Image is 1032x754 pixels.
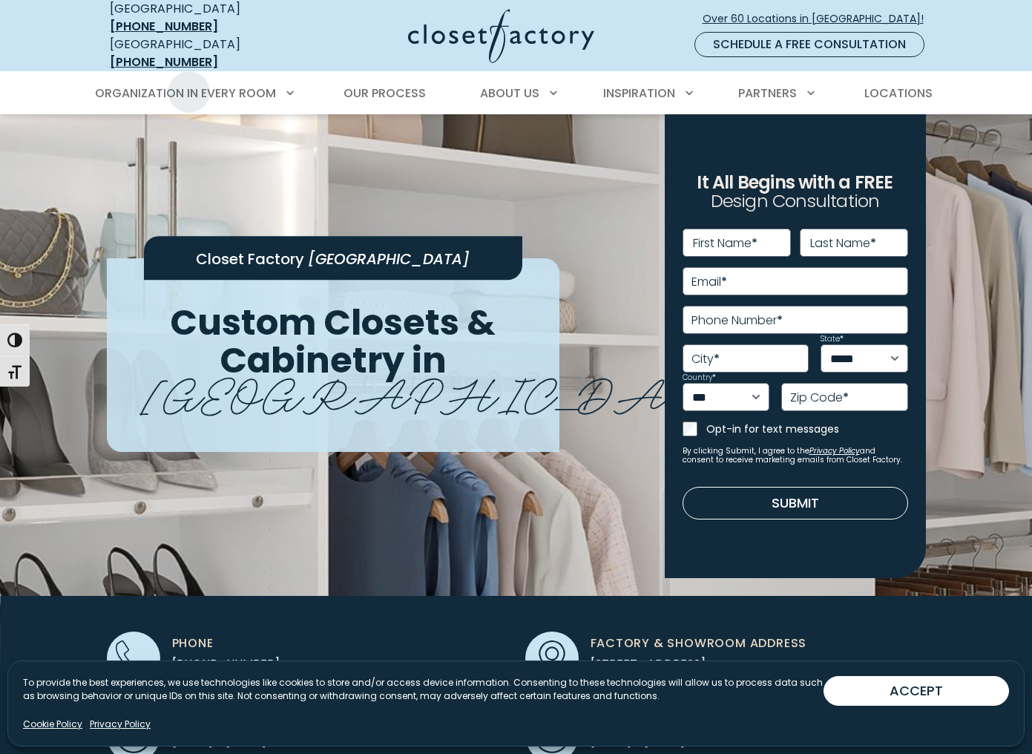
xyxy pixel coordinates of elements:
[591,655,772,690] a: [STREET_ADDRESS] [GEOGRAPHIC_DATA],FL 32226
[706,422,908,436] label: Opt-in for text messages
[172,635,214,652] span: Phone
[23,676,824,703] p: To provide the best experiences, we use technologies like cookies to store and/or access device i...
[344,85,426,102] span: Our Process
[693,237,757,249] label: First Name
[110,53,218,71] a: [PHONE_NUMBER]
[703,11,936,27] span: Over 60 Locations in [GEOGRAPHIC_DATA]!
[95,85,276,102] span: Organization in Every Room
[697,170,893,194] span: It All Begins with a FREE
[90,718,151,731] a: Privacy Policy
[691,353,720,365] label: City
[738,85,797,102] span: Partners
[864,85,933,102] span: Locations
[308,249,470,269] span: [GEOGRAPHIC_DATA]
[23,718,82,731] a: Cookie Policy
[702,6,936,32] a: Over 60 Locations in [GEOGRAPHIC_DATA]!
[480,85,539,102] span: About Us
[683,487,908,519] button: Submit
[711,189,880,214] span: Design Consultation
[591,655,706,672] span: [STREET_ADDRESS]
[683,447,908,465] small: By clicking Submit, I agree to the and consent to receive marketing emails from Closet Factory.
[810,237,876,249] label: Last Name
[408,9,594,63] img: Closet Factory Logo
[824,676,1009,706] button: ACCEPT
[172,655,280,672] a: [PHONE_NUMBER]
[141,357,775,424] span: [GEOGRAPHIC_DATA]
[196,249,304,269] span: Closet Factory
[694,32,924,57] a: Schedule a Free Consultation
[683,374,716,381] label: Country
[603,85,675,102] span: Inspiration
[809,445,860,456] a: Privacy Policy
[691,315,783,327] label: Phone Number
[110,18,218,35] a: [PHONE_NUMBER]
[85,73,948,114] nav: Primary Menu
[691,276,727,288] label: Email
[821,335,844,343] label: State
[790,392,849,404] label: Zip Code
[591,635,807,652] span: Factory & Showroom Address
[110,36,292,71] div: [GEOGRAPHIC_DATA]
[170,298,496,385] span: Custom Closets & Cabinetry in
